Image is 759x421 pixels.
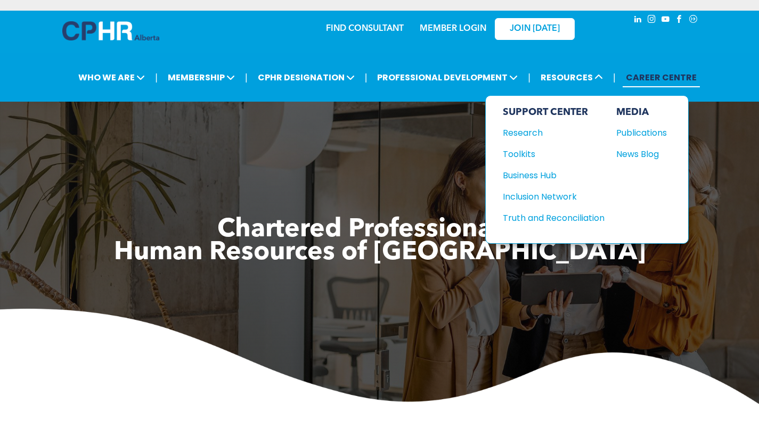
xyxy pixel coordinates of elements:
a: Publications [616,126,667,139]
a: JOIN [DATE] [495,18,575,40]
div: Business Hub [503,169,594,182]
div: Toolkits [503,147,594,161]
span: RESOURCES [537,68,606,87]
li: | [245,67,248,88]
a: Toolkits [503,147,605,161]
a: Research [503,126,605,139]
span: WHO WE ARE [75,68,148,87]
span: Chartered Professionals in [217,217,542,243]
div: SUPPORT CENTER [503,106,605,118]
a: linkedin [632,13,644,28]
span: PROFESSIONAL DEVELOPMENT [374,68,521,87]
div: Truth and Reconciliation [503,211,594,225]
span: CPHR DESIGNATION [255,68,358,87]
a: instagram [646,13,658,28]
div: MEDIA [616,106,667,118]
a: CAREER CENTRE [623,68,700,87]
li: | [528,67,531,88]
div: Research [503,126,594,139]
li: | [365,67,368,88]
span: JOIN [DATE] [510,24,560,34]
li: | [155,67,158,88]
div: Publications [616,126,662,139]
div: News Blog [616,147,662,161]
span: Human Resources of [GEOGRAPHIC_DATA] [114,240,646,266]
a: MEMBER LOGIN [420,24,486,33]
img: A blue and white logo for cp alberta [62,21,159,40]
span: MEMBERSHIP [165,68,238,87]
a: youtube [660,13,672,28]
a: Truth and Reconciliation [503,211,605,225]
a: facebook [674,13,685,28]
a: Social network [688,13,699,28]
div: Inclusion Network [503,190,594,203]
a: News Blog [616,147,667,161]
li: | [613,67,616,88]
a: Business Hub [503,169,605,182]
a: Inclusion Network [503,190,605,203]
a: FIND CONSULTANT [326,24,404,33]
